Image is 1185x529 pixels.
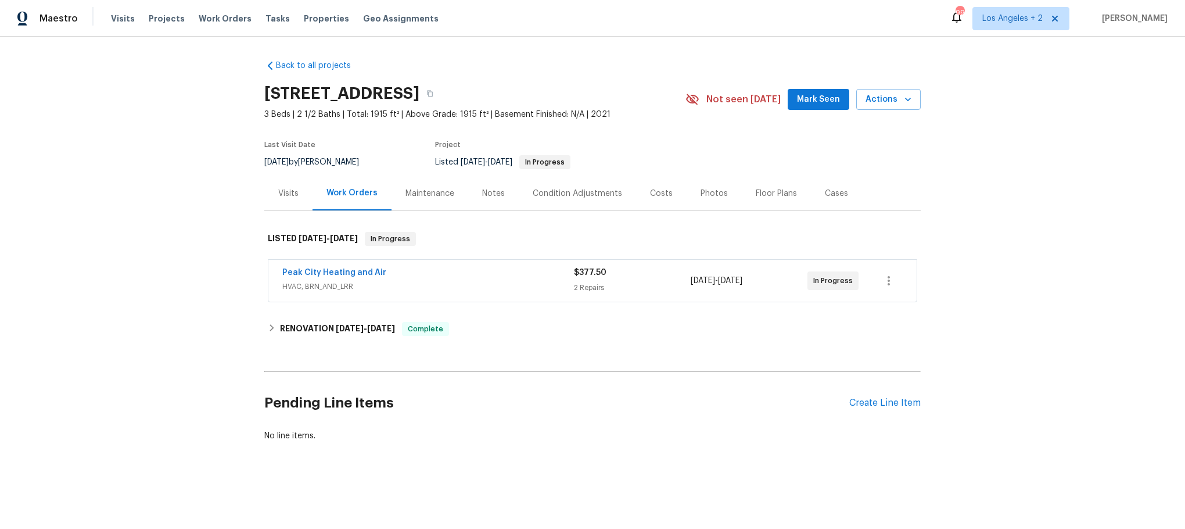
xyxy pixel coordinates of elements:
span: - [461,158,512,166]
h6: LISTED [268,232,358,246]
span: Complete [403,323,448,335]
div: Cases [825,188,848,199]
span: - [691,275,742,287]
div: LISTED [DATE]-[DATE]In Progress [264,220,921,258]
a: Peak City Heating and Air [282,269,386,277]
div: 99 [956,7,964,19]
span: Last Visit Date [264,141,315,148]
span: Mark Seen [797,92,840,107]
button: Actions [856,89,921,110]
div: Costs [650,188,673,199]
span: 3 Beds | 2 1/2 Baths | Total: 1915 ft² | Above Grade: 1915 ft² | Basement Finished: N/A | 2021 [264,109,685,120]
h2: [STREET_ADDRESS] [264,88,419,99]
div: Condition Adjustments [533,188,622,199]
span: [DATE] [367,324,395,333]
button: Mark Seen [788,89,849,110]
div: Visits [278,188,299,199]
div: Maintenance [405,188,454,199]
button: Copy Address [419,83,440,104]
span: HVAC, BRN_AND_LRR [282,281,574,292]
span: Tasks [265,15,290,23]
div: Work Orders [326,187,378,199]
div: RENOVATION [DATE]-[DATE]Complete [264,315,921,343]
span: [DATE] [299,234,326,242]
div: Create Line Item [849,398,921,409]
span: Los Angeles + 2 [982,13,1043,24]
span: Not seen [DATE] [706,94,781,105]
span: [DATE] [461,158,485,166]
span: [DATE] [691,277,715,285]
span: [PERSON_NAME] [1097,13,1168,24]
span: $377.50 [574,269,606,277]
span: [DATE] [488,158,512,166]
span: Visits [111,13,135,24]
span: Geo Assignments [363,13,439,24]
span: Projects [149,13,185,24]
div: Notes [482,188,505,199]
div: Photos [701,188,728,199]
span: Project [435,141,461,148]
span: [DATE] [264,158,289,166]
a: Back to all projects [264,60,376,72]
span: - [336,324,395,333]
span: - [299,234,358,242]
span: In Progress [813,275,857,287]
span: In Progress [366,233,415,245]
span: Listed [435,158,570,166]
div: by [PERSON_NAME] [264,155,373,169]
span: Maestro [39,13,78,24]
span: In Progress [520,159,569,166]
span: [DATE] [330,234,358,242]
h2: Pending Line Items [264,376,849,430]
span: Properties [304,13,349,24]
h6: RENOVATION [280,322,395,336]
span: Work Orders [199,13,252,24]
span: Actions [866,92,911,107]
span: [DATE] [718,277,742,285]
div: Floor Plans [756,188,797,199]
div: No line items. [264,430,921,442]
span: [DATE] [336,324,364,333]
div: 2 Repairs [574,282,691,294]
